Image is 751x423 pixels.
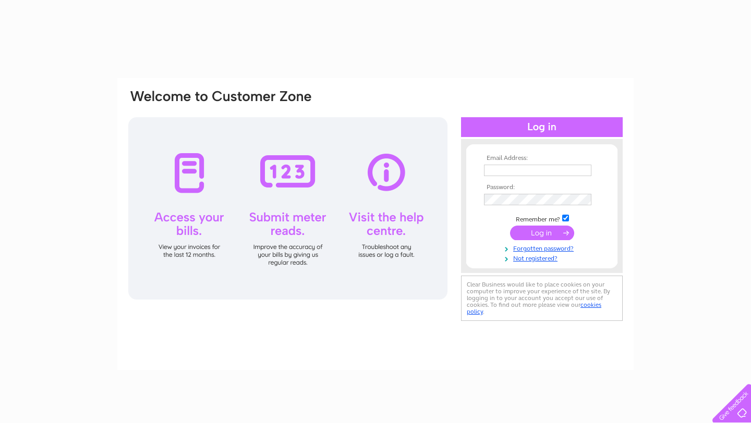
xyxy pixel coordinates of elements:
[484,243,602,253] a: Forgotten password?
[481,213,602,223] td: Remember me?
[481,184,602,191] th: Password:
[461,276,623,321] div: Clear Business would like to place cookies on your computer to improve your experience of the sit...
[484,253,602,263] a: Not registered?
[481,155,602,162] th: Email Address:
[467,301,601,315] a: cookies policy
[510,226,574,240] input: Submit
